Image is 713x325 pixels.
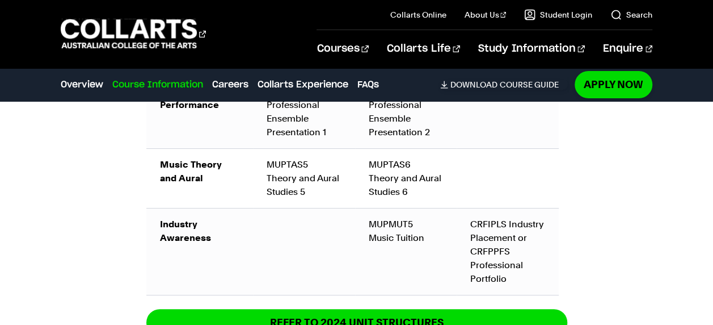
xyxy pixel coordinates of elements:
td: MUPTAS6 Theory and Aural Studies 6 [355,148,457,208]
a: Collarts Online [390,9,446,20]
td: Industry Awareness [146,208,254,295]
a: FAQs [357,78,379,91]
td: CRFIPLS Industry Placement or CRFPPFS Professional Portfolio [457,208,559,295]
a: Course Information [112,78,203,91]
a: Careers [212,78,248,91]
a: Search [610,9,652,20]
span: Download [450,80,497,90]
a: Collarts Life [387,30,460,68]
td: Ensemble Performance [146,75,254,148]
a: Student Login [524,9,592,20]
a: DownloadCourse Guide [440,80,568,90]
a: Overview [61,78,103,91]
a: Study Information [478,30,585,68]
td: MUPTAS5 Theory and Aural Studies 5 [253,148,355,208]
div: Go to homepage [61,18,206,50]
td: MUENS5 Professional Ensemble Presentation 1 [253,75,355,148]
a: About Us [465,9,507,20]
a: Enquire [603,30,652,68]
td: MUENS6 Professional Ensemble Presentation 2 [355,75,457,148]
a: Courses [317,30,368,68]
td: Music Theory and Aural [146,148,254,208]
a: Apply Now [575,71,652,98]
div: MUPMUT5 Music Tuition [369,218,444,245]
a: Collarts Experience [258,78,348,91]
